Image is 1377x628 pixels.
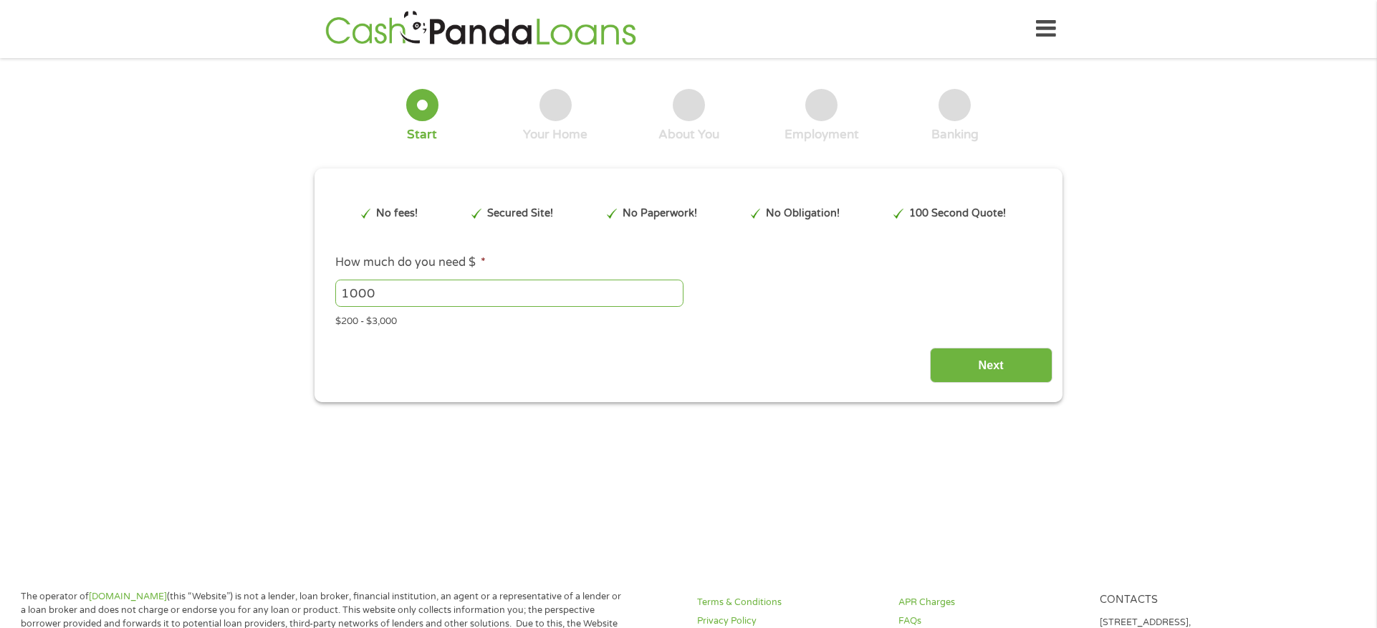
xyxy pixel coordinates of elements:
[785,127,859,143] div: Employment
[321,9,640,49] img: GetLoanNow Logo
[487,206,553,222] p: Secured Site!
[931,127,979,143] div: Banking
[335,310,1042,329] div: $200 - $3,000
[89,591,167,602] a: [DOMAIN_NAME]
[658,127,719,143] div: About You
[407,127,437,143] div: Start
[523,127,587,143] div: Your Home
[909,206,1006,222] p: 100 Second Quote!
[930,348,1052,383] input: Next
[623,206,697,222] p: No Paperwork!
[376,206,418,222] p: No fees!
[766,206,840,222] p: No Obligation!
[697,596,881,609] a: Terms & Conditions
[335,255,486,270] label: How much do you need $
[898,596,1082,609] a: APR Charges
[1100,594,1283,607] h4: Contacts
